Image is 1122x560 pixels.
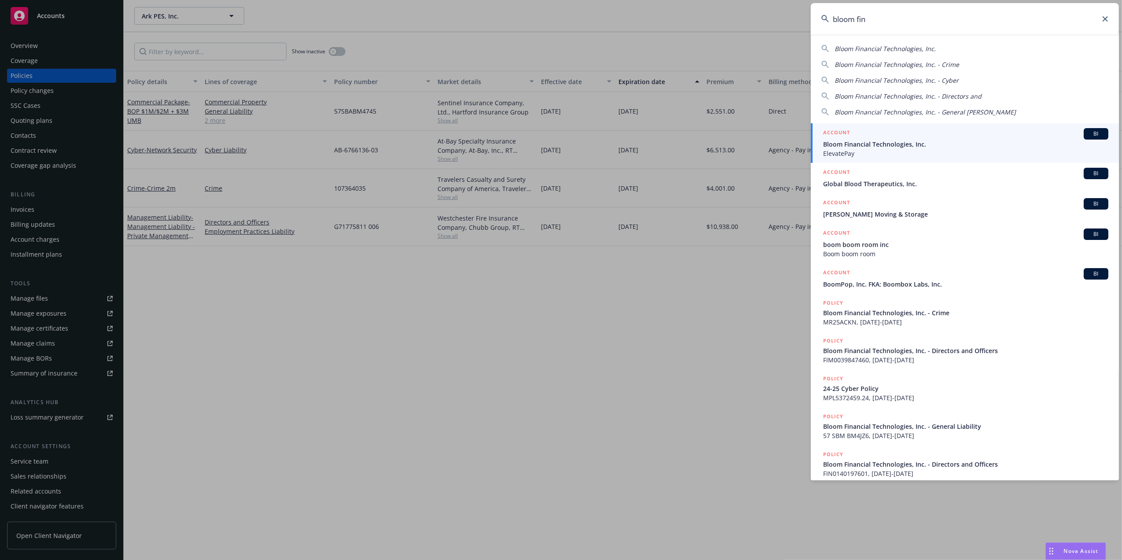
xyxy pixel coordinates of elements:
[835,108,1016,116] span: Bloom Financial Technologies, Inc. - General [PERSON_NAME]
[823,308,1108,317] span: Bloom Financial Technologies, Inc. - Crime
[823,228,850,239] h5: ACCOUNT
[1046,543,1057,560] div: Drag to move
[823,336,843,345] h5: POLICY
[835,44,936,53] span: Bloom Financial Technologies, Inc.
[1045,542,1106,560] button: Nova Assist
[823,422,1108,431] span: Bloom Financial Technologies, Inc. - General Liability
[823,179,1108,188] span: Global Blood Therapeutics, Inc.
[1087,230,1105,238] span: BI
[823,240,1108,249] span: boom boom room inc
[835,76,959,85] span: Bloom Financial Technologies, Inc. - Cyber
[823,268,850,279] h5: ACCOUNT
[823,128,850,139] h5: ACCOUNT
[823,460,1108,469] span: Bloom Financial Technologies, Inc. - Directors and Officers
[811,224,1119,263] a: ACCOUNTBIboom boom room incBoom boom room
[823,168,850,178] h5: ACCOUNT
[1087,130,1105,138] span: BI
[811,369,1119,407] a: POLICY24-25 Cyber PolicyMPL5372459.24, [DATE]-[DATE]
[823,412,843,421] h5: POLICY
[811,263,1119,294] a: ACCOUNTBIBoomPop, Inc. FKA: Boombox Labs, Inc.
[823,249,1108,258] span: Boom boom room
[1087,270,1105,278] span: BI
[811,445,1119,483] a: POLICYBloom Financial Technologies, Inc. - Directors and OfficersFIN0140197601, [DATE]-[DATE]
[823,374,843,383] h5: POLICY
[811,3,1119,35] input: Search...
[811,123,1119,163] a: ACCOUNTBIBloom Financial Technologies, Inc.ElevatePay
[823,280,1108,289] span: BoomPop, Inc. FKA: Boombox Labs, Inc.
[823,393,1108,402] span: MPL5372459.24, [DATE]-[DATE]
[823,355,1108,365] span: FIM0039847460, [DATE]-[DATE]
[823,469,1108,478] span: FIN0140197601, [DATE]-[DATE]
[811,193,1119,224] a: ACCOUNTBI[PERSON_NAME] Moving & Storage
[823,384,1108,393] span: 24-25 Cyber Policy
[811,294,1119,332] a: POLICYBloom Financial Technologies, Inc. - CrimeMR25ACKN, [DATE]-[DATE]
[823,149,1108,158] span: ElevatePay
[1087,169,1105,177] span: BI
[811,407,1119,445] a: POLICYBloom Financial Technologies, Inc. - General Liability57 SBM BM4JZ6, [DATE]-[DATE]
[823,198,850,209] h5: ACCOUNT
[823,431,1108,440] span: 57 SBM BM4JZ6, [DATE]-[DATE]
[811,332,1119,369] a: POLICYBloom Financial Technologies, Inc. - Directors and OfficersFIM0039847460, [DATE]-[DATE]
[1064,547,1099,555] span: Nova Assist
[811,163,1119,193] a: ACCOUNTBIGlobal Blood Therapeutics, Inc.
[835,92,982,100] span: Bloom Financial Technologies, Inc. - Directors and
[823,140,1108,149] span: Bloom Financial Technologies, Inc.
[823,210,1108,219] span: [PERSON_NAME] Moving & Storage
[835,60,959,69] span: Bloom Financial Technologies, Inc. - Crime
[823,298,843,307] h5: POLICY
[823,346,1108,355] span: Bloom Financial Technologies, Inc. - Directors and Officers
[823,450,843,459] h5: POLICY
[823,317,1108,327] span: MR25ACKN, [DATE]-[DATE]
[1087,200,1105,208] span: BI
